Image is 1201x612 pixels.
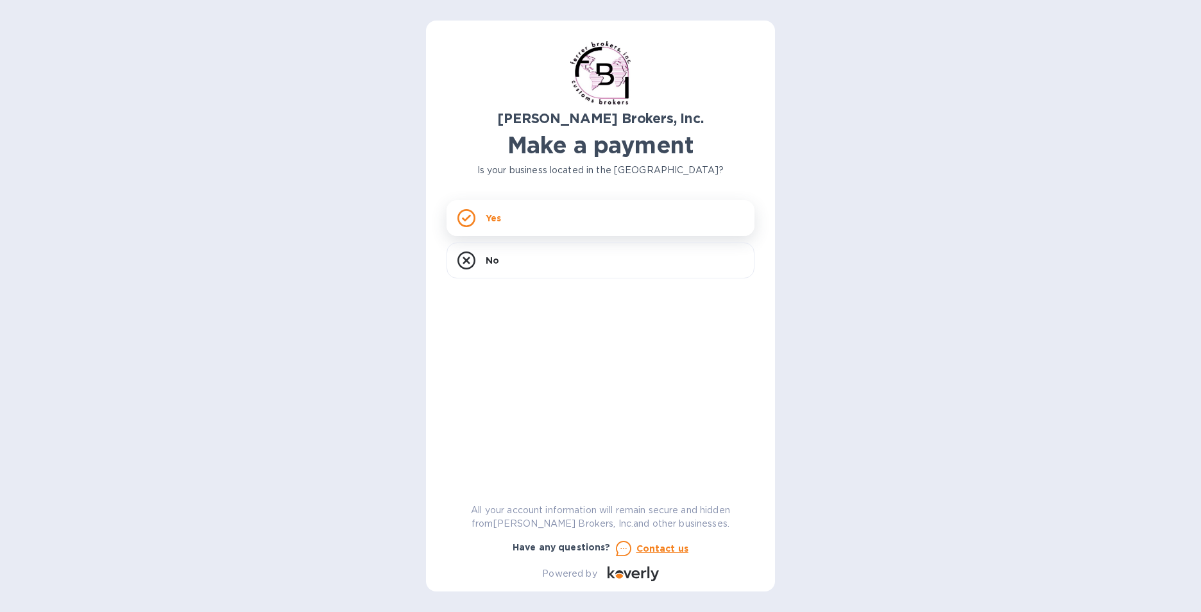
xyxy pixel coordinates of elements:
[542,567,597,581] p: Powered by
[497,110,703,126] b: [PERSON_NAME] Brokers, Inc.
[447,504,754,531] p: All your account information will remain secure and hidden from [PERSON_NAME] Brokers, Inc. and o...
[447,164,754,177] p: Is your business located in the [GEOGRAPHIC_DATA]?
[513,542,611,552] b: Have any questions?
[486,212,501,225] p: Yes
[486,254,499,267] p: No
[447,132,754,158] h1: Make a payment
[636,543,689,554] u: Contact us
